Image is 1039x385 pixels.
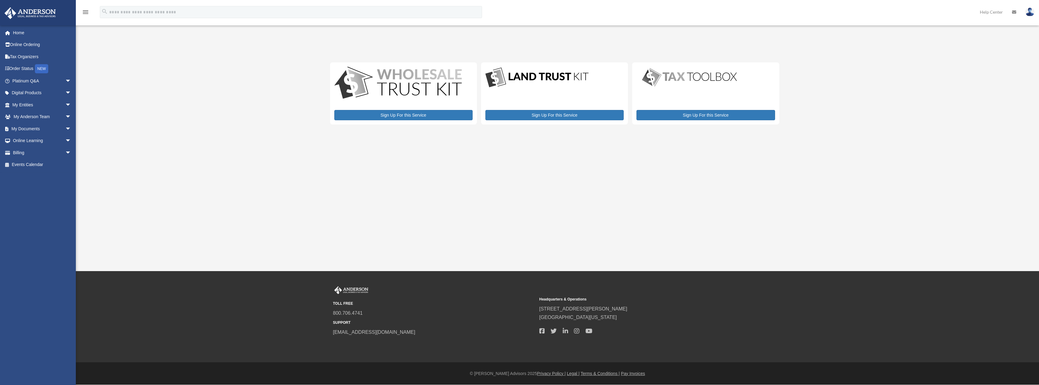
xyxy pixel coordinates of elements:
[4,39,80,51] a: Online Ordering
[101,8,108,15] i: search
[636,67,743,88] img: taxtoolbox_new-1.webp
[333,286,369,294] img: Anderson Advisors Platinum Portal
[4,111,80,123] a: My Anderson Teamarrow_drop_down
[636,110,775,120] a: Sign Up For this Service
[537,371,566,376] a: Privacy Policy |
[333,300,535,307] small: TOLL FREE
[485,110,624,120] a: Sign Up For this Service
[4,51,80,63] a: Tax Organizers
[4,135,80,147] a: Online Learningarrow_drop_down
[65,123,77,135] span: arrow_drop_down
[4,63,80,75] a: Order StatusNEW
[65,75,77,87] span: arrow_drop_down
[4,159,80,171] a: Events Calendar
[65,87,77,99] span: arrow_drop_down
[333,310,363,316] a: 800.706.4741
[65,147,77,159] span: arrow_drop_down
[621,371,645,376] a: Pay Invoices
[3,7,58,19] img: Anderson Advisors Platinum Portal
[4,99,80,111] a: My Entitiesarrow_drop_down
[4,123,80,135] a: My Documentsarrow_drop_down
[334,110,473,120] a: Sign Up For this Service
[567,371,580,376] a: Legal |
[539,296,741,303] small: Headquarters & Operations
[4,75,80,87] a: Platinum Q&Aarrow_drop_down
[333,330,415,335] a: [EMAIL_ADDRESS][DOMAIN_NAME]
[82,8,89,16] i: menu
[539,315,617,320] a: [GEOGRAPHIC_DATA][US_STATE]
[76,370,1039,377] div: © [PERSON_NAME] Advisors 2025
[35,64,48,73] div: NEW
[4,147,80,159] a: Billingarrow_drop_down
[333,320,535,326] small: SUPPORT
[4,87,77,99] a: Digital Productsarrow_drop_down
[485,67,589,89] img: LandTrust_lgo-1.jpg
[82,11,89,16] a: menu
[1025,8,1034,16] img: User Pic
[4,27,80,39] a: Home
[334,67,462,100] img: WS-Trust-Kit-lgo-1.jpg
[65,111,77,123] span: arrow_drop_down
[581,371,620,376] a: Terms & Conditions |
[65,135,77,147] span: arrow_drop_down
[539,306,627,311] a: [STREET_ADDRESS][PERSON_NAME]
[65,99,77,111] span: arrow_drop_down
